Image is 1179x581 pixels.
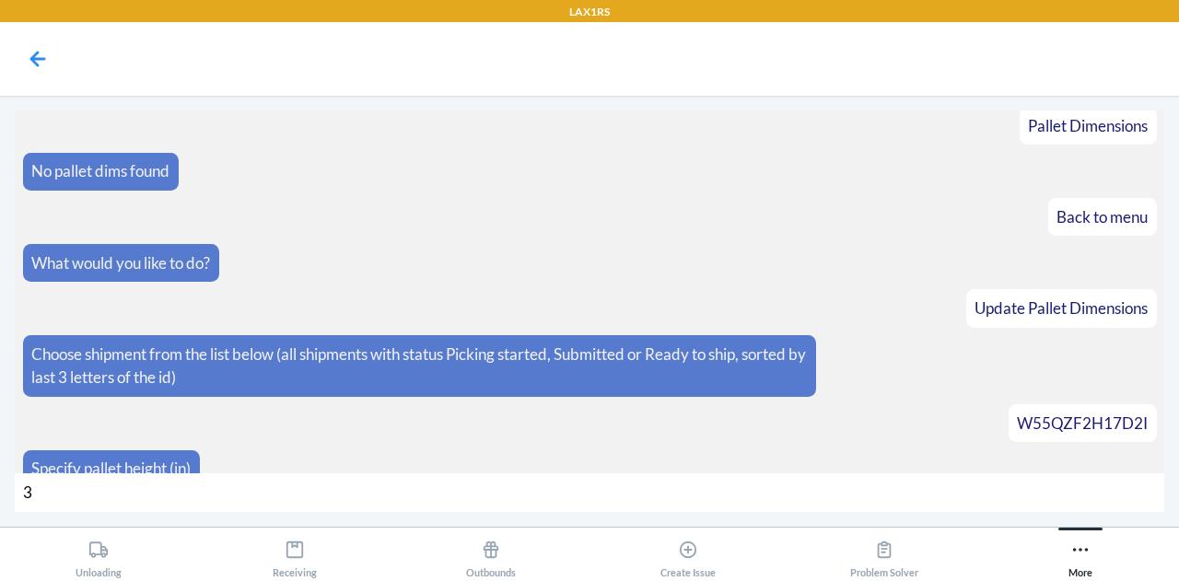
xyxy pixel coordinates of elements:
[393,528,589,578] button: Outbounds
[569,4,610,20] p: LAX1RS
[31,457,191,481] p: Specify pallet height (in)
[1056,207,1148,227] span: Back to menu
[589,528,786,578] button: Create Issue
[31,343,808,389] p: Choose shipment from the list below (all shipments with status Picking started, Submitted or Read...
[1028,116,1148,135] span: Pallet Dimensions
[850,532,918,578] div: Problem Solver
[196,528,392,578] button: Receiving
[273,532,317,578] div: Receiving
[786,528,982,578] button: Problem Solver
[1017,413,1148,433] span: W55QZF2H17D2I
[76,532,122,578] div: Unloading
[1068,532,1092,578] div: More
[31,251,210,275] p: What would you like to do?
[975,298,1148,318] span: Update Pallet Dimensions
[466,532,516,578] div: Outbounds
[660,532,716,578] div: Create Issue
[31,159,169,183] p: No pallet dims found
[983,528,1179,578] button: More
